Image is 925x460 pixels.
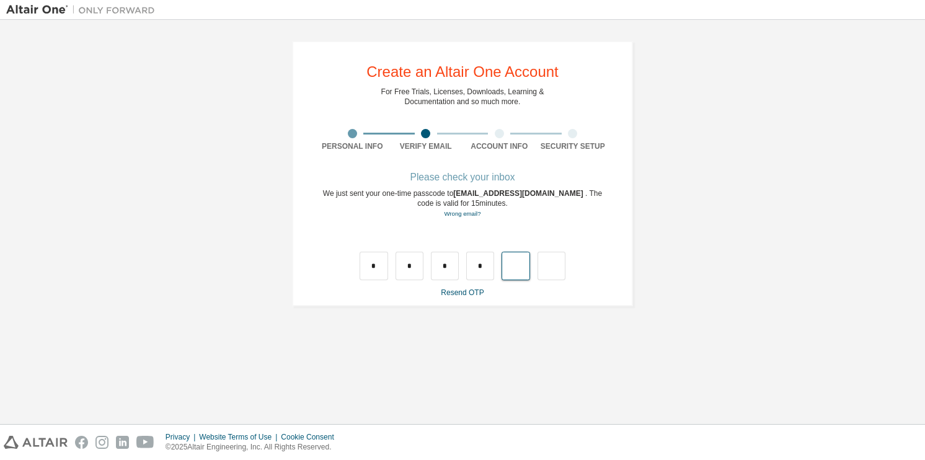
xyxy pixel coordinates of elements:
div: Website Terms of Use [199,432,281,442]
div: Create an Altair One Account [366,64,559,79]
div: Cookie Consent [281,432,341,442]
div: Verify Email [389,141,463,151]
div: Security Setup [536,141,610,151]
span: [EMAIL_ADDRESS][DOMAIN_NAME] [453,189,585,198]
img: Altair One [6,4,161,16]
img: instagram.svg [95,436,108,449]
img: linkedin.svg [116,436,129,449]
div: Privacy [166,432,199,442]
a: Go back to the registration form [444,210,480,217]
p: © 2025 Altair Engineering, Inc. All Rights Reserved. [166,442,342,453]
div: Account Info [462,141,536,151]
div: Personal Info [316,141,389,151]
a: Resend OTP [441,288,484,297]
img: altair_logo.svg [4,436,68,449]
img: facebook.svg [75,436,88,449]
img: youtube.svg [136,436,154,449]
div: We just sent your one-time passcode to . The code is valid for 15 minutes. [316,188,609,219]
div: For Free Trials, Licenses, Downloads, Learning & Documentation and so much more. [381,87,544,107]
div: Please check your inbox [316,174,609,181]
